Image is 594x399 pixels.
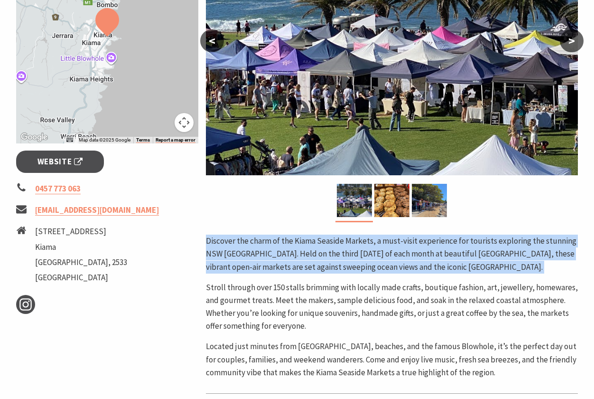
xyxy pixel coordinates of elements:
[35,205,159,216] a: [EMAIL_ADDRESS][DOMAIN_NAME]
[19,131,50,143] a: Open this area in Google Maps (opens a new window)
[337,184,372,217] img: Kiama Seaside Market
[35,241,127,254] li: Kiama
[16,151,104,173] a: Website
[35,256,127,269] li: [GEOGRAPHIC_DATA], 2533
[206,281,578,333] p: Stroll through over 150 stalls brimming with locally made crafts, boutique fashion, art, jeweller...
[37,155,83,168] span: Website
[206,340,578,379] p: Located just minutes from [GEOGRAPHIC_DATA], beaches, and the famous Blowhole, it’s the perfect d...
[35,225,127,238] li: [STREET_ADDRESS]
[35,271,127,284] li: [GEOGRAPHIC_DATA]
[136,137,150,143] a: Terms (opens in new tab)
[156,137,195,143] a: Report a map error
[79,137,130,142] span: Map data ©2025 Google
[35,183,81,194] a: 0457 773 063
[560,29,584,52] button: >
[175,113,194,132] button: Map camera controls
[412,184,447,217] img: market photo
[206,235,578,274] p: Discover the charm of the Kiama Seaside Markets, a must-visit experience for tourists exploring t...
[374,184,409,217] img: Market ptoduce
[19,131,50,143] img: Google
[200,29,224,52] button: <
[66,137,73,143] button: Keyboard shortcuts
